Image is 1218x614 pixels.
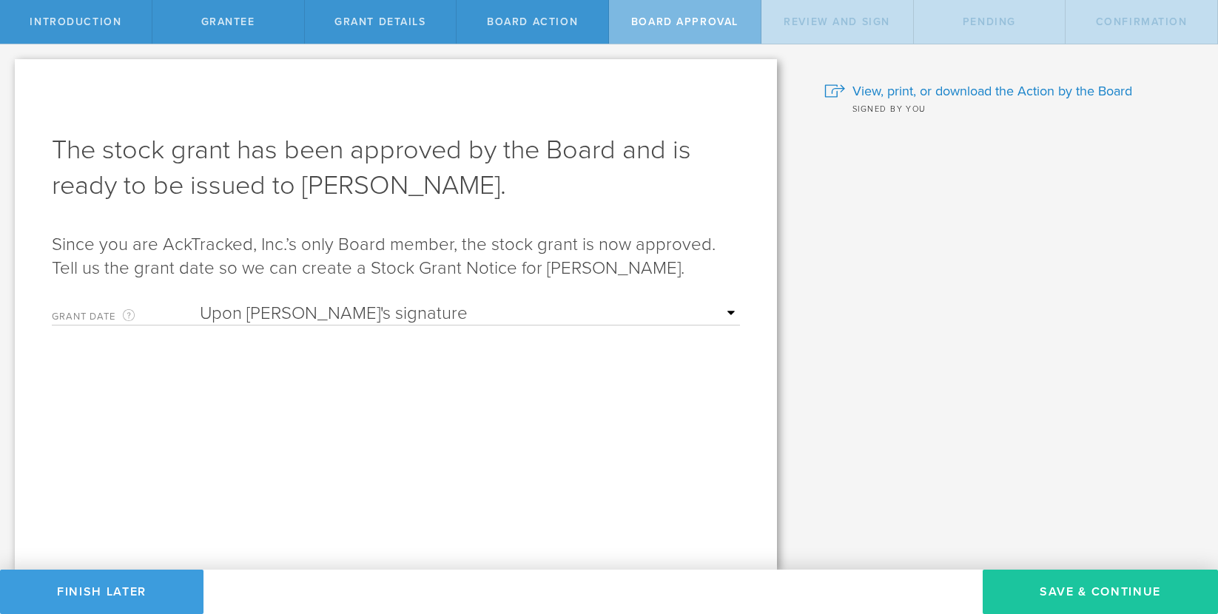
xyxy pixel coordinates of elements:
[983,570,1218,614] button: Save & Continue
[963,16,1016,28] span: Pending
[852,81,1132,101] span: View, print, or download the Action by the Board
[1096,16,1188,28] span: Confirmation
[631,16,738,28] span: Board Approval
[784,16,890,28] span: Review and Sign
[334,16,426,28] span: Grant Details
[52,308,200,325] label: Grant Date
[52,233,740,280] p: Since you are AckTracked, Inc.’s only Board member, the stock grant is now approved. Tell us the ...
[30,16,121,28] span: Introduction
[1144,499,1218,570] iframe: Chat Widget
[487,16,578,28] span: Board Action
[824,101,1196,115] div: Signed by you
[52,132,740,203] h1: The stock grant has been approved by the Board and is ready to be issued to [PERSON_NAME].
[201,16,255,28] span: Grantee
